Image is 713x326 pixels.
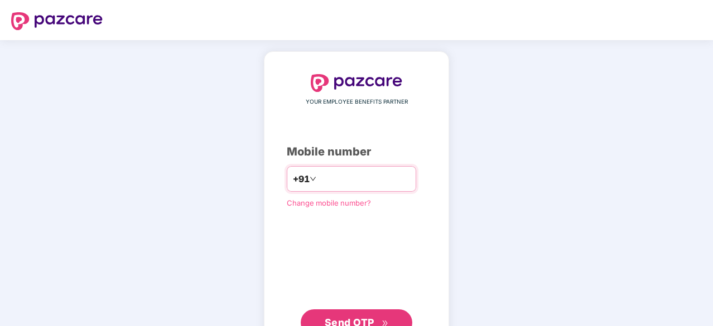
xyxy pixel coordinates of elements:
img: logo [11,12,103,30]
span: YOUR EMPLOYEE BENEFITS PARTNER [306,98,408,106]
div: Mobile number [287,143,426,160]
img: logo [311,74,402,92]
span: +91 [293,172,310,186]
a: Change mobile number? [287,198,371,207]
span: down [310,176,316,182]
